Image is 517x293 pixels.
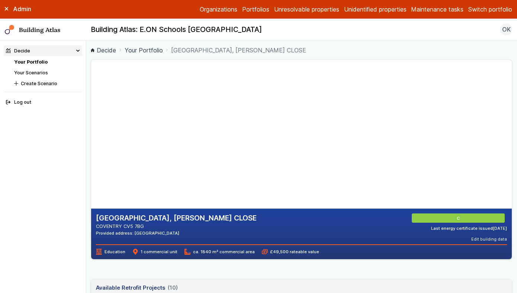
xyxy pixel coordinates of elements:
time: [DATE] [493,226,507,231]
span: [GEOGRAPHIC_DATA], [PERSON_NAME] CLOSE [171,46,306,55]
summary: Decide [4,45,82,56]
span: 1 commercial unit [132,249,177,255]
h3: Available Retrofit Projects [96,284,177,292]
h2: Building Atlas: E.ON Schools [GEOGRAPHIC_DATA] [91,25,262,35]
a: Unidentified properties [344,5,407,14]
button: Create Scenario [12,78,82,89]
img: main-0bbd2752.svg [5,25,15,35]
button: Edit building data [471,236,507,242]
a: Organizations [200,5,237,14]
button: Log out [4,97,82,108]
button: Switch portfolio [468,5,512,14]
a: Maintenance tasks [411,5,463,14]
a: Your Scenarios [14,70,48,75]
span: £49,500 rateable value [262,249,319,255]
span: Education [96,249,125,255]
address: COVENTRY CV5 7BG [96,223,257,230]
span: ca. 1840 m² commercial area [184,249,254,255]
div: Provided address: [GEOGRAPHIC_DATA] [96,230,257,236]
a: Your Portfolio [125,46,163,55]
a: Decide [91,46,116,55]
div: Last energy certificate issued [431,225,507,231]
a: Your Portfolio [14,59,48,65]
span: (10) [168,284,178,292]
h2: [GEOGRAPHIC_DATA], [PERSON_NAME] CLOSE [96,213,257,223]
a: Portfolios [242,5,269,14]
span: C [458,215,461,221]
a: Unresolvable properties [274,5,339,14]
div: Decide [6,47,30,54]
button: OK [500,23,512,35]
span: OK [502,25,511,34]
